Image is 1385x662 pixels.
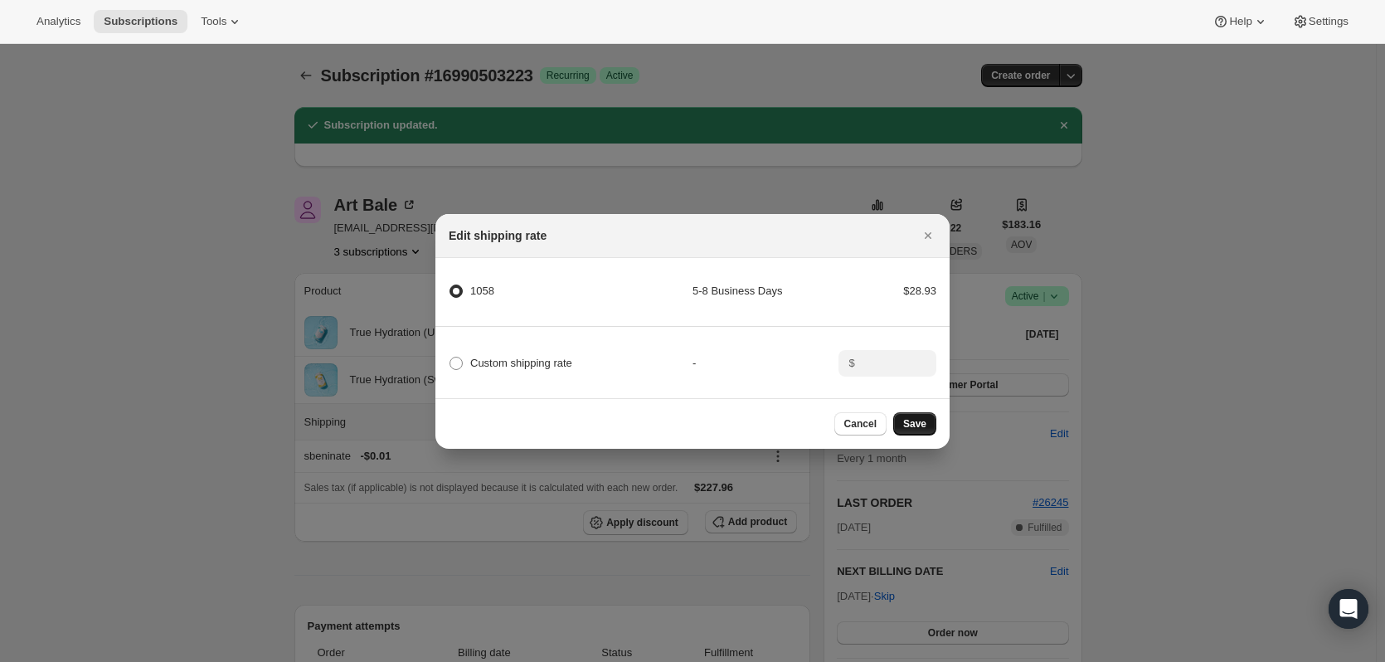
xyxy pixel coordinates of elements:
[104,15,177,28] span: Subscriptions
[834,412,887,436] button: Cancel
[27,10,90,33] button: Analytics
[191,10,253,33] button: Tools
[449,227,547,244] h2: Edit shipping rate
[692,283,838,299] div: 5-8 Business Days
[1282,10,1358,33] button: Settings
[1203,10,1278,33] button: Help
[1309,15,1349,28] span: Settings
[1229,15,1251,28] span: Help
[470,357,572,369] span: Custom shipping rate
[1329,589,1368,629] div: Open Intercom Messenger
[692,355,838,372] div: -
[916,224,940,247] button: Close
[893,412,936,436] button: Save
[94,10,187,33] button: Subscriptions
[201,15,226,28] span: Tools
[844,417,877,431] span: Cancel
[903,417,926,431] span: Save
[838,283,936,299] div: $28.93
[848,357,854,369] span: $
[470,285,494,297] span: 1058
[36,15,80,28] span: Analytics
